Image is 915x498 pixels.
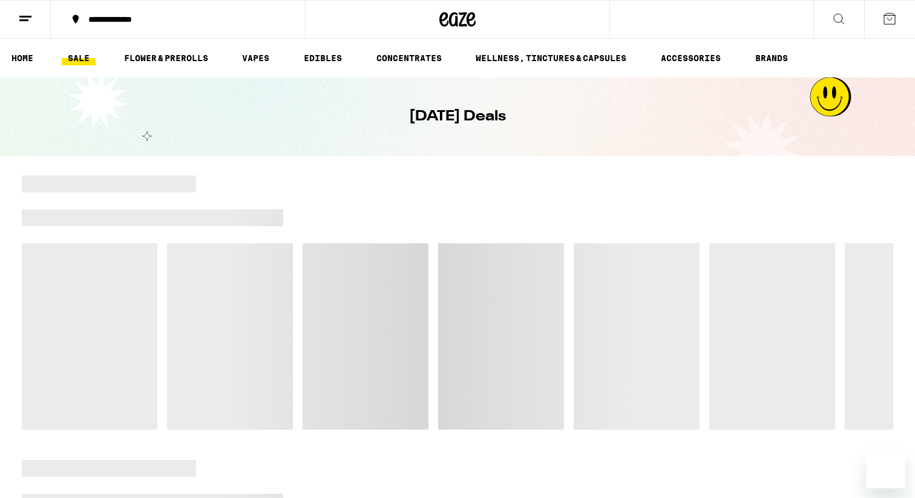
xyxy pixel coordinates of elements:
[409,106,506,127] h1: [DATE] Deals
[655,51,727,65] a: ACCESSORIES
[118,51,214,65] a: FLOWER & PREROLLS
[298,51,348,65] a: EDIBLES
[236,51,275,65] a: VAPES
[62,51,96,65] a: SALE
[470,51,632,65] a: WELLNESS, TINCTURES & CAPSULES
[5,51,39,65] a: HOME
[370,51,448,65] a: CONCENTRATES
[867,450,905,488] iframe: Button to launch messaging window
[749,51,794,65] a: BRANDS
